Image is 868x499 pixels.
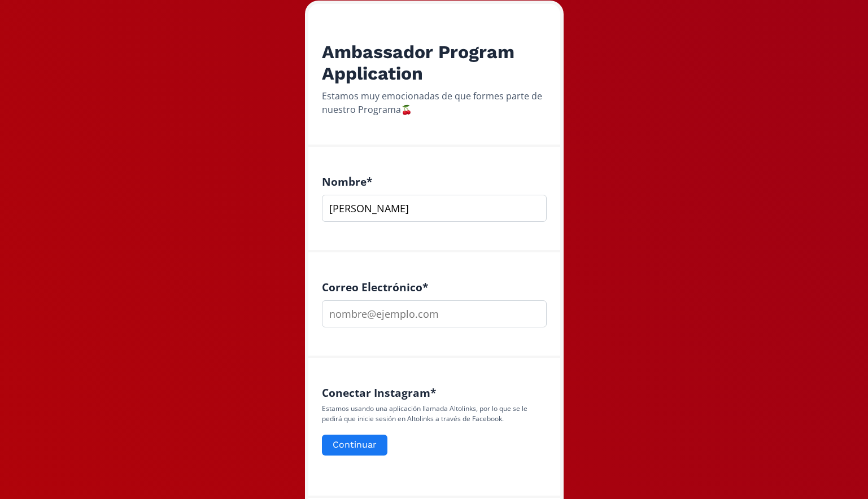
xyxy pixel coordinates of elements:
[322,281,547,294] h4: Correo Electrónico *
[322,41,547,85] h2: Ambassador Program Application
[322,89,547,116] div: Estamos muy emocionadas de que formes parte de nuestro Programa🍒
[322,404,547,424] p: Estamos usando una aplicación llamada Altolinks, por lo que se le pedirá que inicie sesión en Alt...
[322,300,547,327] input: nombre@ejemplo.com
[322,435,387,456] button: Continuar
[322,386,547,399] h4: Conectar Instagram *
[322,175,547,188] h4: Nombre *
[322,195,547,222] input: Escribe aquí tu respuesta...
